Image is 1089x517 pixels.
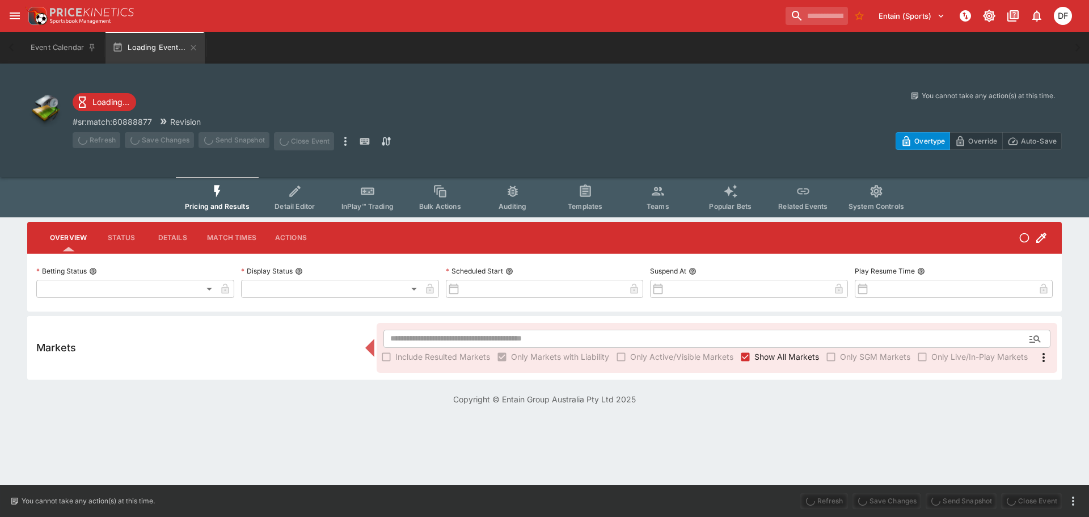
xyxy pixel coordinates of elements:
[1050,3,1075,28] button: David Foster
[25,5,48,27] img: PriceKinetics Logo
[647,202,669,211] span: Teams
[50,19,111,24] img: Sportsbook Management
[170,116,201,128] p: Revision
[265,224,316,251] button: Actions
[176,177,913,217] div: Event type filters
[339,132,352,150] button: more
[511,351,609,363] span: Only Markets with Liability
[105,32,205,64] button: Loading Event...
[872,7,952,25] button: Select Tenant
[689,267,697,275] button: Suspend At
[840,351,910,363] span: Only SGM Markets
[1002,132,1062,150] button: Auto-Save
[185,202,250,211] span: Pricing and Results
[73,116,152,128] p: Copy To Clipboard
[1054,7,1072,25] div: David Foster
[1027,6,1047,26] button: Notifications
[499,202,526,211] span: Auditing
[1066,494,1080,508] button: more
[5,6,25,26] button: open drawer
[850,7,868,25] button: No Bookmarks
[1025,329,1045,349] button: Open
[89,267,97,275] button: Betting Status
[241,266,293,276] p: Display Status
[979,6,999,26] button: Toggle light/dark mode
[50,8,134,16] img: PriceKinetics
[419,202,461,211] span: Bulk Actions
[275,202,315,211] span: Detail Editor
[22,496,155,506] p: You cannot take any action(s) at this time.
[896,132,950,150] button: Overtype
[96,224,147,251] button: Status
[27,91,64,127] img: other.png
[505,267,513,275] button: Scheduled Start
[198,224,265,251] button: Match Times
[931,351,1028,363] span: Only Live/In-Play Markets
[36,341,76,354] h5: Markets
[855,266,915,276] p: Play Resume Time
[914,135,945,147] p: Overtype
[630,351,733,363] span: Only Active/Visible Markets
[1003,6,1023,26] button: Documentation
[1037,351,1050,364] svg: More
[36,266,87,276] p: Betting Status
[295,267,303,275] button: Display Status
[650,266,686,276] p: Suspend At
[709,202,752,211] span: Popular Bets
[778,202,828,211] span: Related Events
[24,32,103,64] button: Event Calendar
[147,224,198,251] button: Details
[568,202,602,211] span: Templates
[955,6,976,26] button: NOT Connected to PK
[41,224,96,251] button: Overview
[786,7,848,25] input: search
[92,96,129,108] p: Loading...
[917,267,925,275] button: Play Resume Time
[1021,135,1057,147] p: Auto-Save
[968,135,997,147] p: Override
[949,132,1002,150] button: Override
[341,202,394,211] span: InPlay™ Trading
[446,266,503,276] p: Scheduled Start
[849,202,904,211] span: System Controls
[922,91,1055,101] p: You cannot take any action(s) at this time.
[395,351,490,363] span: Include Resulted Markets
[896,132,1062,150] div: Start From
[754,351,819,363] span: Show All Markets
